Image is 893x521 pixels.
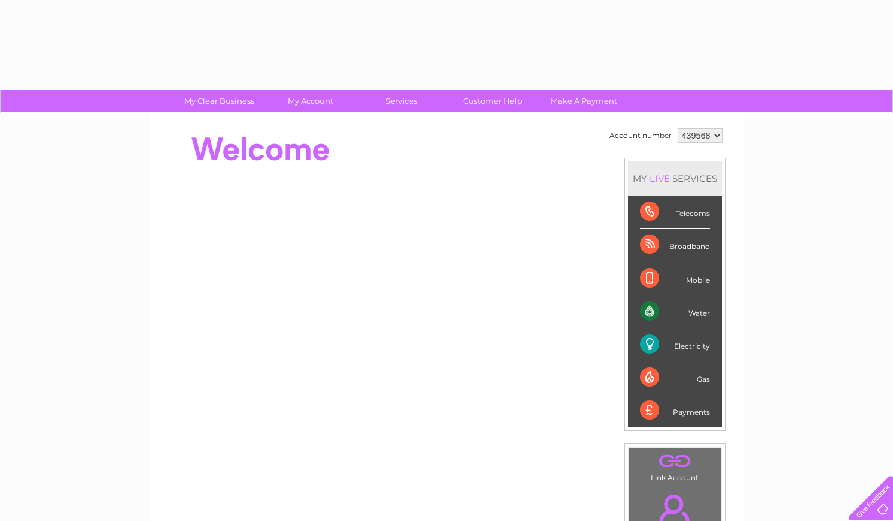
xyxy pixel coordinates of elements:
[629,447,721,485] td: Link Account
[640,229,710,262] div: Broadband
[443,90,542,112] a: Customer Help
[352,90,451,112] a: Services
[632,451,718,472] a: .
[640,394,710,427] div: Payments
[647,173,672,184] div: LIVE
[640,262,710,295] div: Mobile
[628,161,722,196] div: MY SERVICES
[606,125,675,146] td: Account number
[170,90,269,112] a: My Clear Business
[640,196,710,229] div: Telecoms
[640,295,710,328] div: Water
[640,328,710,361] div: Electricity
[261,90,360,112] a: My Account
[534,90,633,112] a: Make A Payment
[640,361,710,394] div: Gas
